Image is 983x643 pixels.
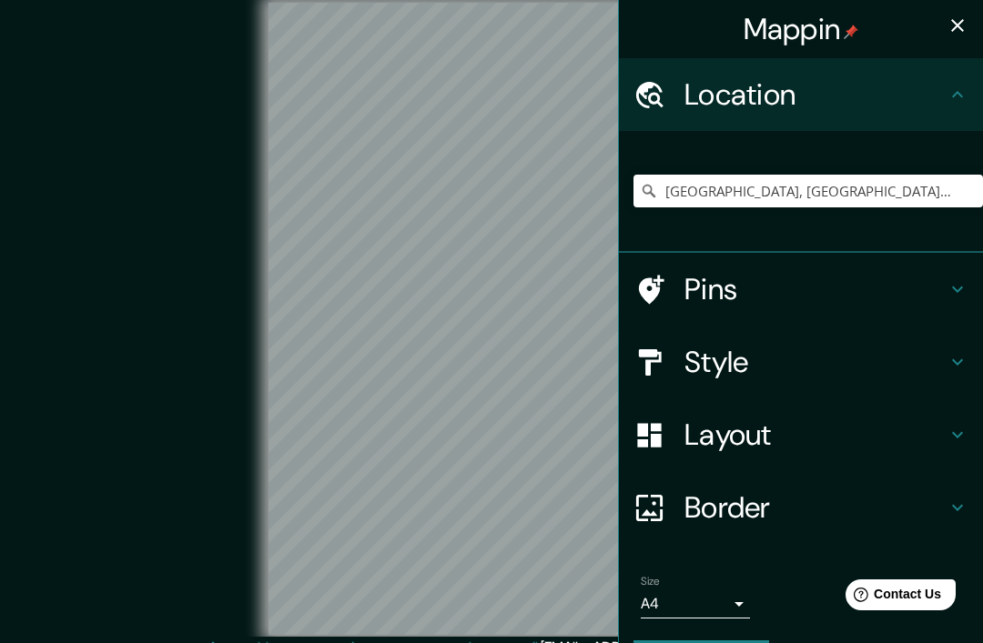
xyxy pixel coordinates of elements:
label: Size [641,574,660,589]
div: Layout [619,398,983,471]
div: Style [619,326,983,398]
canvas: Map [269,3,715,635]
div: Border [619,471,983,544]
img: pin-icon.png [844,25,858,39]
h4: Border [684,489,947,526]
h4: Mappin [744,11,859,47]
div: Pins [619,253,983,326]
h4: Style [684,344,947,380]
div: Location [619,58,983,131]
h4: Location [684,76,947,113]
input: Pick your city or area [633,175,983,207]
div: A4 [641,589,750,618]
iframe: Help widget launcher [821,572,963,623]
h4: Pins [684,271,947,307]
h4: Layout [684,417,947,453]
